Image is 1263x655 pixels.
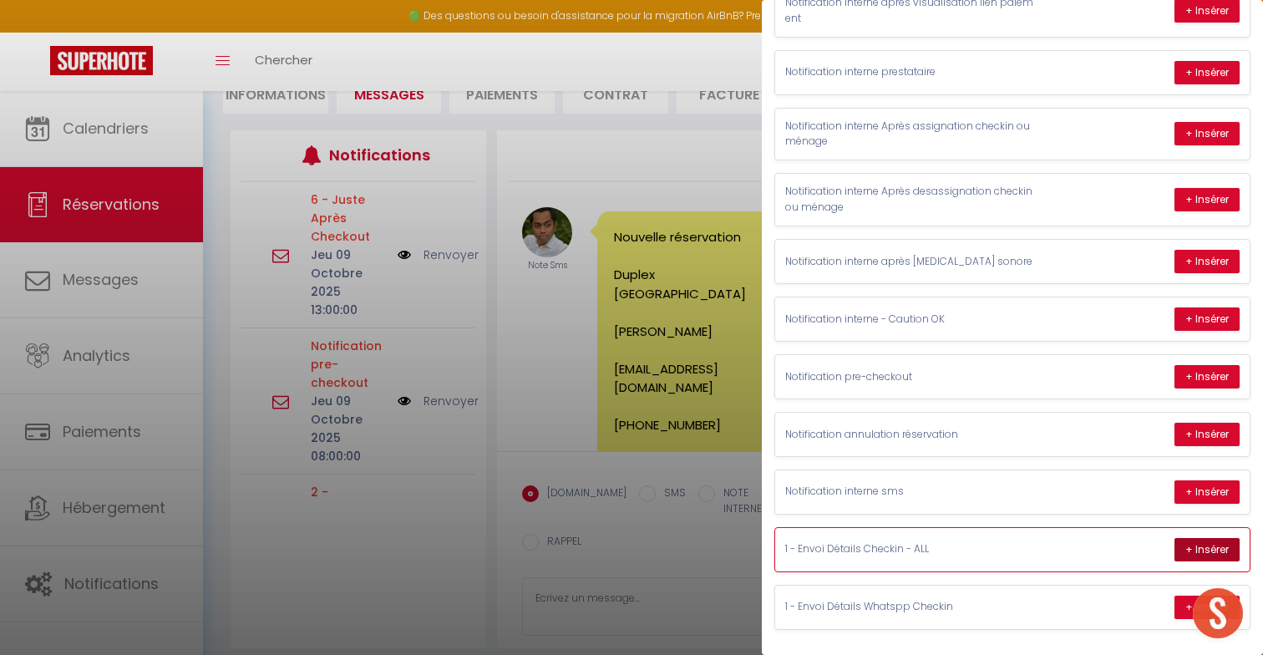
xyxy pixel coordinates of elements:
[785,484,1036,500] p: Notification interne sms
[785,427,1036,443] p: Notification annulation réservation
[1174,365,1240,388] button: + Insérer
[1174,122,1240,145] button: + Insérer
[785,64,1036,80] p: Notification interne prestataire
[785,254,1036,270] p: Notification interne après [MEDICAL_DATA] sonore
[785,119,1036,150] p: Notification interne Après assignation checkin ou ménage
[785,599,1036,615] p: 1 - Envoi Détails Whatspp Checkin
[785,312,1036,327] p: Notification interne - Caution OK
[785,184,1036,216] p: Notification interne Après desassignation checkin ou ménage
[1174,61,1240,84] button: + Insérer
[1174,188,1240,211] button: + Insérer
[785,369,1036,385] p: Notification pre-checkout
[1174,480,1240,504] button: + Insérer
[1174,250,1240,273] button: + Insérer
[1174,423,1240,446] button: + Insérer
[1174,538,1240,561] button: + Insérer
[785,541,1036,557] p: 1 - Envoi Détails Checkin - ALL
[1174,596,1240,619] button: + Insérer
[1174,307,1240,331] button: + Insérer
[1193,588,1243,638] div: Ouvrir le chat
